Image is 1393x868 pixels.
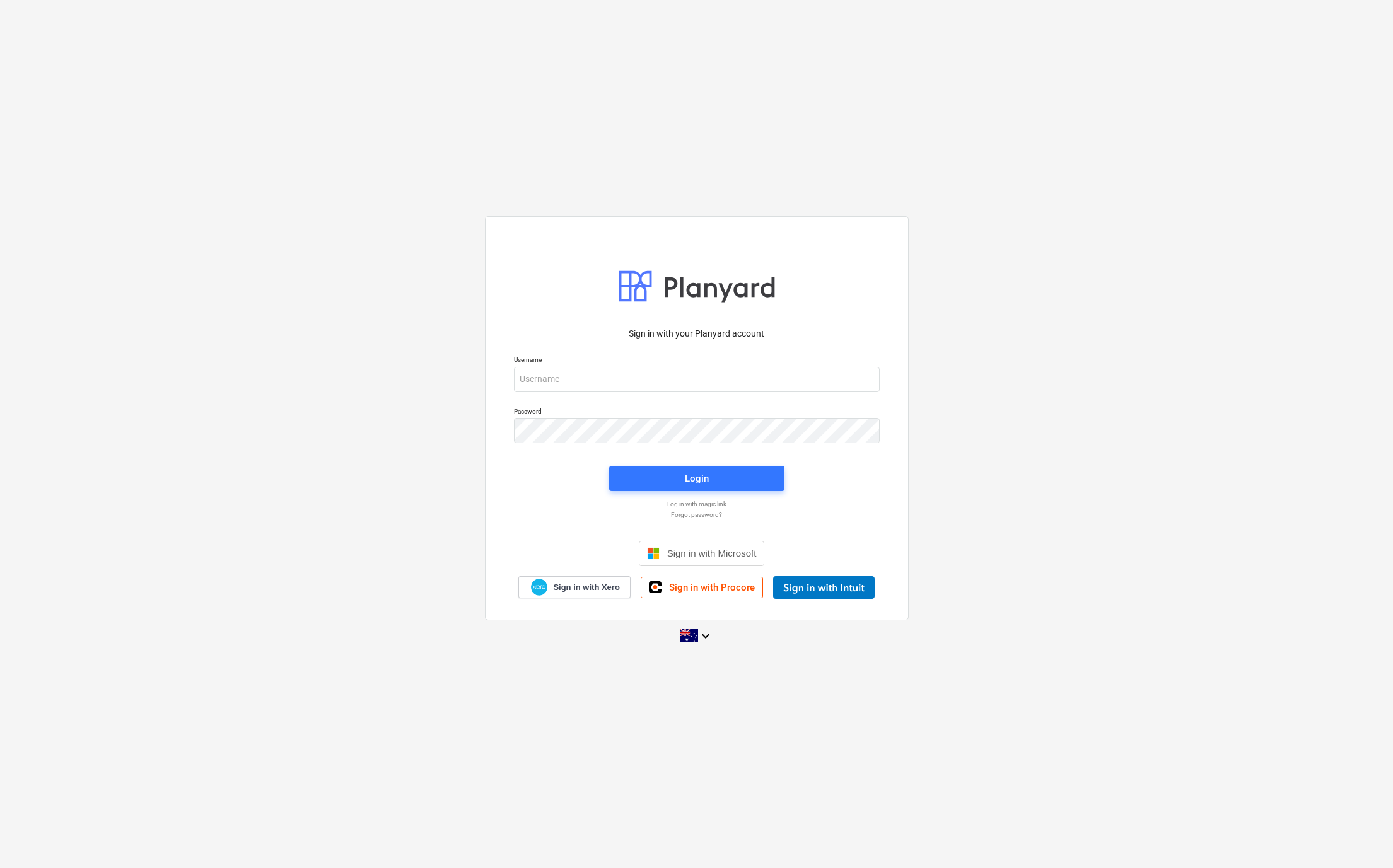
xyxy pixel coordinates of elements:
a: Forgot password? [508,511,886,519]
span: Sign in with Procore [669,582,755,593]
p: Sign in with your Planyard account [514,327,880,340]
img: Xero logo [531,579,547,596]
button: Login [609,466,784,491]
span: Sign in with Microsoft [667,548,757,558]
a: Sign in with Procore [641,577,763,598]
p: Username [514,356,880,366]
a: Sign in with Xero [518,576,631,598]
img: Microsoft logo [647,547,660,560]
div: Login [685,470,709,487]
input: Username [514,367,880,392]
a: Log in with magic link [508,500,886,508]
span: Sign in with Xero [553,582,619,593]
p: Password [514,407,880,418]
i: keyboard_arrow_down [698,628,713,644]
